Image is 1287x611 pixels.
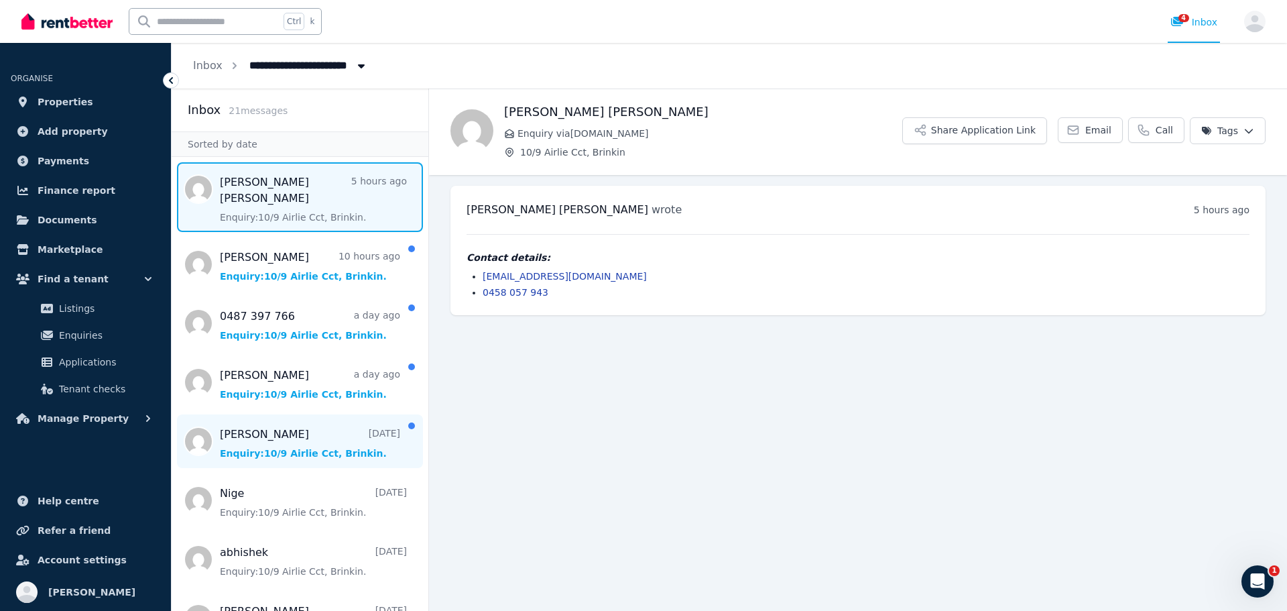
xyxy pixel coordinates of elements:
a: Enquiries [16,322,155,349]
iframe: Intercom live chat [1241,565,1274,598]
a: Finance report [11,177,160,204]
time: 5 hours ago [1194,205,1249,215]
span: 10/9 Airlie Cct, Brinkin [520,146,902,159]
a: Refer a friend [11,517,160,544]
a: Properties [11,89,160,115]
button: Tags [1190,117,1266,144]
span: Tags [1201,124,1238,137]
img: saleh sultan ahamd [450,109,493,152]
a: [PERSON_NAME] [PERSON_NAME]5 hours agoEnquiry:10/9 Airlie Cct, Brinkin. [220,174,407,224]
a: Marketplace [11,236,160,263]
a: Documents [11,207,160,233]
span: Documents [38,212,97,228]
h4: Contact details: [467,251,1249,264]
span: Marketplace [38,241,103,258]
span: Help centre [38,493,99,509]
span: Add property [38,123,108,140]
a: Add property [11,118,160,145]
h1: [PERSON_NAME] [PERSON_NAME] [504,103,902,121]
a: Account settings [11,547,160,573]
button: Share Application Link [902,117,1047,144]
a: Help centre [11,488,160,514]
span: Applications [59,354,149,370]
a: 0458 057 943 [483,287,548,298]
span: 21 message s [229,105,288,116]
button: Find a tenant [11,266,160,292]
div: Sorted by date [172,131,428,157]
span: 4 [1178,14,1189,22]
span: Ctrl [284,13,304,30]
span: ORGANISE [11,74,53,83]
span: Find a tenant [38,271,109,287]
span: k [310,16,314,27]
span: Manage Property [38,410,129,427]
img: RentBetter [21,11,113,32]
nav: Breadcrumb [172,43,389,89]
a: Email [1058,117,1123,143]
a: [PERSON_NAME]a day agoEnquiry:10/9 Airlie Cct, Brinkin. [220,368,400,401]
button: Manage Property [11,405,160,432]
a: [PERSON_NAME][DATE]Enquiry:10/9 Airlie Cct, Brinkin. [220,427,400,460]
div: Inbox [1170,15,1217,29]
a: Call [1128,117,1184,143]
span: Email [1085,123,1111,137]
span: Finance report [38,182,115,199]
span: Payments [38,153,89,169]
span: [PERSON_NAME] [PERSON_NAME] [467,203,648,216]
span: wrote [652,203,682,216]
span: Refer a friend [38,522,111,539]
span: [PERSON_NAME] [48,584,135,600]
span: Enquiries [59,327,149,343]
span: 1 [1269,565,1280,576]
a: Listings [16,295,155,322]
h2: Inbox [188,101,221,119]
span: Properties [38,94,93,110]
a: Payments [11,148,160,174]
span: Tenant checks [59,381,149,397]
a: Nige[DATE]Enquiry:10/9 Airlie Cct, Brinkin. [220,486,407,519]
a: abhishek[DATE]Enquiry:10/9 Airlie Cct, Brinkin. [220,545,407,578]
a: 0487 397 766a day agoEnquiry:10/9 Airlie Cct, Brinkin. [220,309,400,342]
span: Enquiry via [DOMAIN_NAME] [517,127,902,140]
span: Account settings [38,552,127,568]
span: Call [1156,123,1173,137]
a: [PERSON_NAME]10 hours agoEnquiry:10/9 Airlie Cct, Brinkin. [220,249,400,283]
a: Inbox [193,59,223,72]
span: Listings [59,300,149,317]
a: Applications [16,349,155,376]
a: Tenant checks [16,376,155,402]
a: [EMAIL_ADDRESS][DOMAIN_NAME] [483,271,647,282]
